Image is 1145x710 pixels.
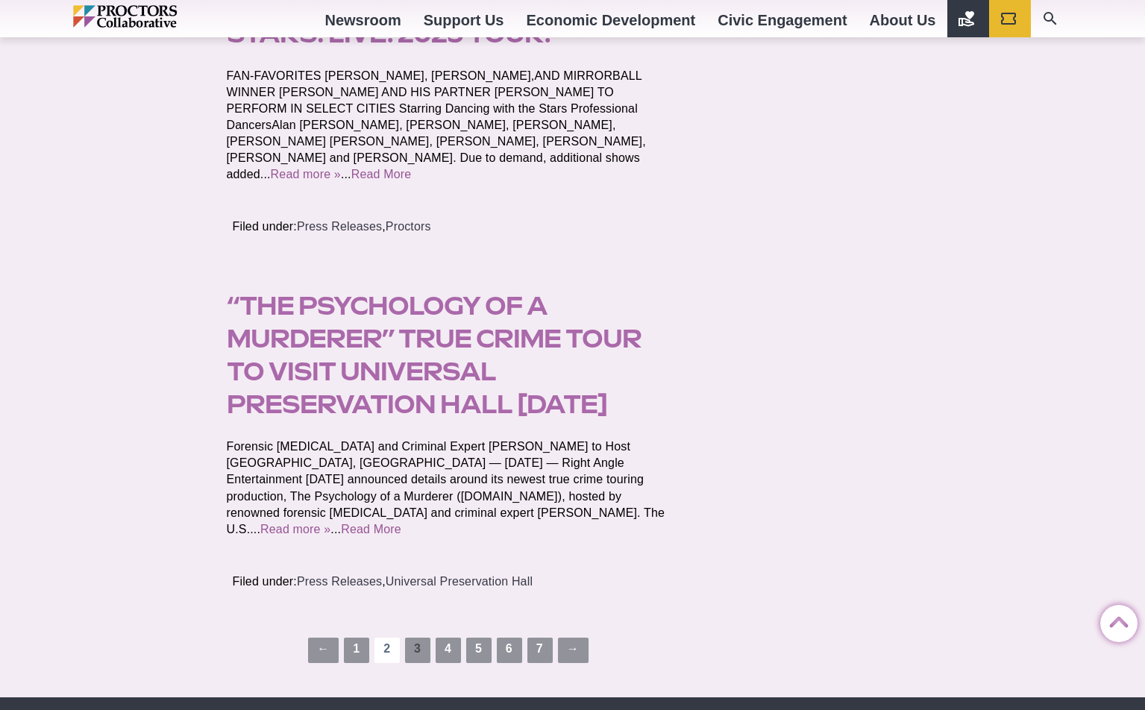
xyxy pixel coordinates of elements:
[527,638,553,663] a: 7
[215,556,683,608] footer: Filed under: ,
[466,638,492,663] a: 5
[73,5,241,28] img: Proctors logo
[558,638,589,663] a: →
[215,201,683,253] footer: Filed under: ,
[405,638,430,663] a: 3
[260,523,330,535] a: Read more »
[341,523,401,535] a: Read More
[344,638,369,663] a: 1
[374,638,400,663] span: 2
[386,220,431,233] a: Proctors
[227,291,641,420] a: “The Psychology of a Murderer” True Crime Tour to Visit Universal Preservation Hall [DATE]
[436,638,461,663] a: 4
[497,638,522,663] a: 6
[386,575,533,588] a: Universal Preservation Hall
[351,168,412,180] a: Read More
[227,439,665,537] p: Forensic [MEDICAL_DATA] and Criminal Expert [PERSON_NAME] to Host [GEOGRAPHIC_DATA], [GEOGRAPHIC_...
[1100,606,1130,635] a: Back to Top
[297,220,382,233] a: Press Releases
[227,68,665,183] p: FAN-FAVORITES [PERSON_NAME], [PERSON_NAME],AND MIRRORBALL WINNER [PERSON_NAME] AND HIS PARTNER [P...
[271,168,341,180] a: Read more »
[297,575,382,588] a: Press Releases
[308,638,339,663] a: ←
